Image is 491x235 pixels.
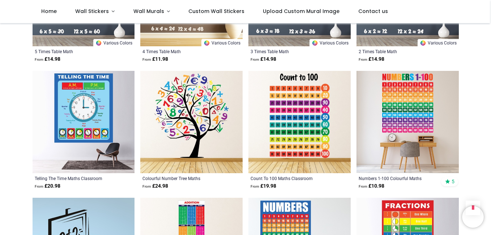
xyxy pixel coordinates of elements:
span: From [142,57,151,61]
a: Various Colors [309,39,351,46]
strong: £ 20.98 [35,183,60,190]
strong: £ 14.98 [35,56,60,63]
strong: £ 24.98 [142,183,168,190]
span: From [35,57,43,61]
img: Color Wheel [95,40,102,46]
a: Various Colors [93,39,135,46]
span: Upload Custom Mural Image [263,8,340,15]
span: Custom Wall Stickers [188,8,244,15]
span: From [142,184,151,188]
span: From [35,184,43,188]
span: Wall Murals [133,8,164,15]
span: Contact us [358,8,388,15]
a: Various Colors [418,39,459,46]
img: Telling The Time Maths Classroom School Wall Sticker [33,71,135,173]
strong: £ 19.98 [251,183,276,190]
strong: £ 10.98 [359,183,384,190]
span: From [251,184,259,188]
strong: £ 14.98 [251,56,276,63]
a: 5 Times Table Math [35,48,113,54]
img: Color Wheel [420,40,426,46]
span: 5 [452,178,454,185]
a: 4 Times Table Math [142,48,221,54]
span: Wall Stickers [75,8,109,15]
img: Color Wheel [204,40,210,46]
a: Telling The Time Maths Classroom School [35,175,113,181]
a: Various Colors [201,39,243,46]
a: Numbers 1-100 Colourful Maths Classroom [359,175,437,181]
a: Colourful Number Tree Maths Classroom School [142,175,221,181]
a: Count To 100 Maths Classroom [251,175,329,181]
a: 2 Times Table Math [359,48,437,54]
span: From [251,57,259,61]
span: Home [41,8,57,15]
img: Count To 100 Maths Classroom Wall Sticker [248,71,351,173]
img: Colourful Number Tree Maths Classroom School Wall Sticker [140,71,243,173]
iframe: Brevo live chat [462,206,484,228]
img: Numbers 1-100 Colourful Maths Classroom Wall Sticker [356,71,459,173]
a: 3 Times Table Math [251,48,329,54]
span: From [359,57,367,61]
strong: £ 11.98 [142,56,168,63]
strong: £ 14.98 [359,56,384,63]
img: Color Wheel [312,40,318,46]
span: From [359,184,367,188]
